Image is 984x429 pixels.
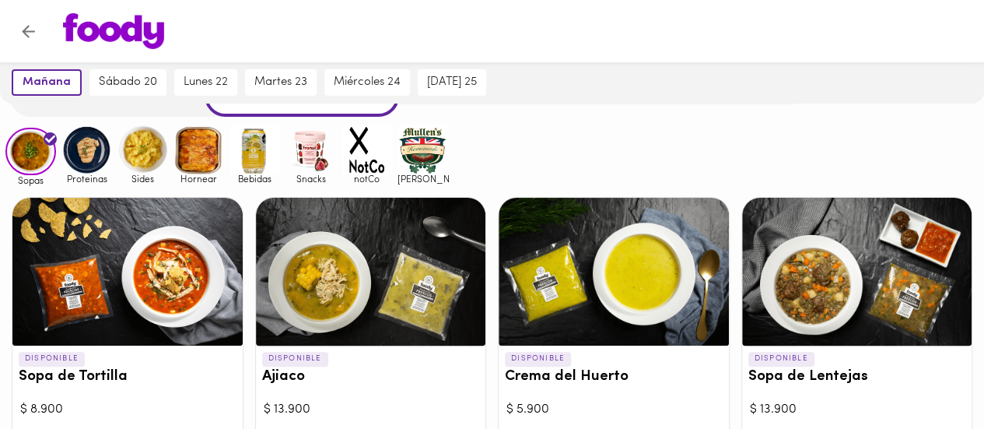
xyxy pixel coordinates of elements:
span: Sopas [5,175,56,185]
div: Crema del Huerto [499,198,729,346]
button: sábado 20 [89,69,166,96]
img: Sopas [5,128,56,176]
h3: Sopa de Lentejas [748,369,966,385]
div: Sopa de Lentejas [742,198,972,346]
h3: Ajiaco [262,369,480,385]
span: martes 23 [254,76,307,90]
span: lunes 22 [184,76,228,90]
span: [PERSON_NAME] [397,174,448,184]
span: Bebidas [229,174,280,184]
span: miércoles 24 [334,76,401,90]
span: Sides [117,174,168,184]
p: DISPONIBLE [262,352,328,366]
span: mañana [23,76,71,90]
img: notCo [341,125,392,175]
p: DISPONIBLE [748,352,814,366]
div: Sopa de Tortilla [12,198,243,346]
img: logo.png [63,13,164,49]
img: Hornear [173,125,224,175]
span: Hornear [173,174,224,184]
img: Sides [117,125,168,175]
p: DISPONIBLE [19,352,85,366]
button: miércoles 24 [324,69,410,96]
img: Bebidas [229,125,280,175]
div: $ 13.900 [750,401,965,419]
img: Proteinas [61,125,112,175]
img: Snacks [285,125,336,175]
div: $ 8.900 [20,401,235,419]
button: Volver [9,12,47,51]
span: Proteinas [61,174,112,184]
img: mullens [397,125,448,175]
h3: Crema del Huerto [505,369,723,385]
button: [DATE] 25 [418,69,486,96]
button: martes 23 [245,69,317,96]
span: [DATE] 25 [427,76,477,90]
button: mañana [12,69,82,96]
div: $ 13.900 [264,401,478,419]
span: notCo [341,174,392,184]
h3: Sopa de Tortilla [19,369,236,385]
span: sábado 20 [99,76,157,90]
span: Snacks [285,174,336,184]
button: lunes 22 [174,69,237,96]
iframe: Messagebird Livechat Widget [894,339,968,413]
p: DISPONIBLE [505,352,571,366]
div: Ajiaco [256,198,486,346]
div: $ 5.900 [506,401,721,419]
